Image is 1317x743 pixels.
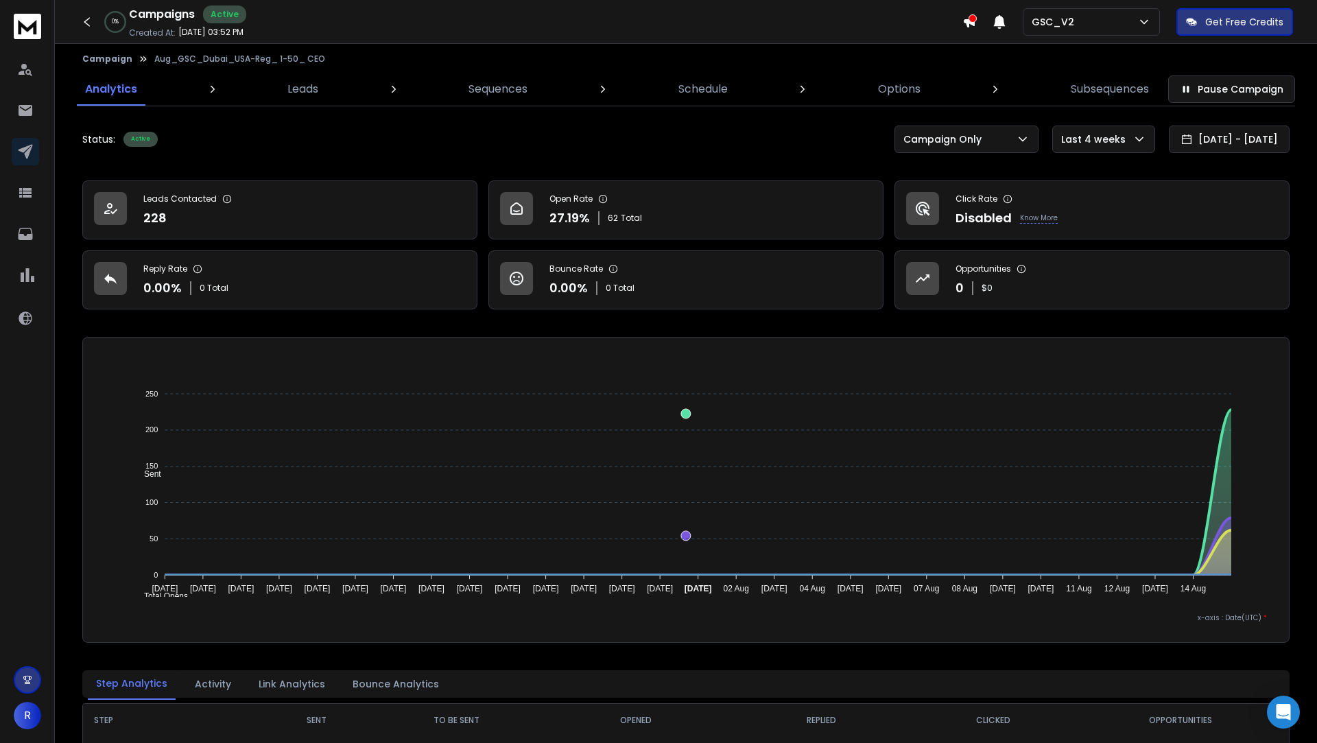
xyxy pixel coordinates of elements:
p: 228 [143,209,167,228]
th: TO BE SENT [370,704,543,737]
tspan: 08 Aug [952,584,977,593]
tspan: [DATE] [418,584,444,593]
p: Disabled [956,209,1012,228]
tspan: [DATE] [304,584,330,593]
tspan: [DATE] [838,584,864,593]
tspan: [DATE] [647,584,673,593]
p: Last 4 weeks [1061,132,1131,146]
p: [DATE] 03:52 PM [178,27,244,38]
p: 0.00 % [143,279,182,298]
p: 27.19 % [549,209,590,228]
tspan: [DATE] [1028,584,1054,593]
tspan: [DATE] [609,584,635,593]
tspan: 100 [145,498,158,506]
p: Open Rate [549,193,593,204]
p: 0 % [112,18,119,26]
p: Reply Rate [143,263,187,274]
a: Analytics [77,73,145,106]
button: Get Free Credits [1176,8,1293,36]
tspan: 200 [145,426,158,434]
tspan: 04 Aug [800,584,825,593]
button: Campaign [82,54,132,64]
a: Click RateDisabledKnow More [894,180,1290,239]
a: Leads [279,73,327,106]
tspan: [DATE] [152,584,178,593]
p: Status: [82,132,115,146]
div: Active [203,5,246,23]
th: OPPORTUNITIES [1072,704,1289,737]
a: Schedule [670,73,736,106]
a: Leads Contacted228 [82,180,477,239]
th: STEP [83,704,263,737]
tspan: [DATE] [761,584,787,593]
span: Total [621,213,642,224]
a: Reply Rate0.00%0 Total [82,250,477,309]
th: CLICKED [914,704,1072,737]
tspan: [DATE] [495,584,521,593]
tspan: 250 [145,390,158,398]
span: Total Opens [134,591,188,601]
tspan: [DATE] [875,584,901,593]
p: Bounce Rate [549,263,603,274]
p: Subsequences [1071,81,1149,97]
p: Opportunities [956,263,1011,274]
tspan: [DATE] [533,584,559,593]
p: $ 0 [982,283,993,294]
p: Sequences [468,81,527,97]
tspan: [DATE] [990,584,1016,593]
div: Open Intercom Messenger [1267,696,1300,729]
button: Pause Campaign [1168,75,1295,103]
tspan: 14 Aug [1180,584,1206,593]
p: Click Rate [956,193,997,204]
p: Created At: [129,27,176,38]
button: Activity [187,669,239,699]
img: logo [14,14,41,39]
p: GSC_V2 [1032,15,1080,29]
p: Options [878,81,921,97]
p: 0 [956,279,964,298]
a: Sequences [460,73,536,106]
tspan: 02 Aug [724,584,749,593]
th: OPENED [543,704,728,737]
span: 62 [608,213,618,224]
tspan: 11 Aug [1066,584,1091,593]
tspan: [DATE] [571,584,597,593]
a: Bounce Rate0.00%0 Total [488,250,883,309]
button: Link Analytics [250,669,333,699]
p: Aug_GSC_Dubai_USA-Reg_ 1-50_ CEO [154,54,325,64]
h1: Campaigns [129,6,195,23]
button: R [14,702,41,729]
p: Leads [287,81,318,97]
button: Step Analytics [88,668,176,700]
tspan: 150 [145,462,158,470]
tspan: [DATE] [1142,584,1168,593]
span: Sent [134,469,161,479]
a: Open Rate27.19%62Total [488,180,883,239]
button: [DATE] - [DATE] [1169,126,1290,153]
tspan: [DATE] [685,584,712,593]
p: Leads Contacted [143,193,217,204]
a: Opportunities0$0 [894,250,1290,309]
p: Schedule [678,81,728,97]
tspan: 12 Aug [1104,584,1130,593]
tspan: [DATE] [228,584,254,593]
div: Active [123,132,158,147]
p: Get Free Credits [1205,15,1283,29]
tspan: 07 Aug [914,584,939,593]
p: Analytics [85,81,137,97]
tspan: [DATE] [457,584,483,593]
tspan: 0 [154,571,158,579]
tspan: [DATE] [381,584,407,593]
p: Know More [1020,213,1058,224]
p: Campaign Only [903,132,987,146]
th: REPLIED [728,704,914,737]
tspan: 50 [150,534,158,543]
tspan: [DATE] [266,584,292,593]
tspan: [DATE] [342,584,368,593]
p: 0 Total [606,283,634,294]
button: Bounce Analytics [344,669,447,699]
p: 0 Total [200,283,228,294]
a: Options [870,73,929,106]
